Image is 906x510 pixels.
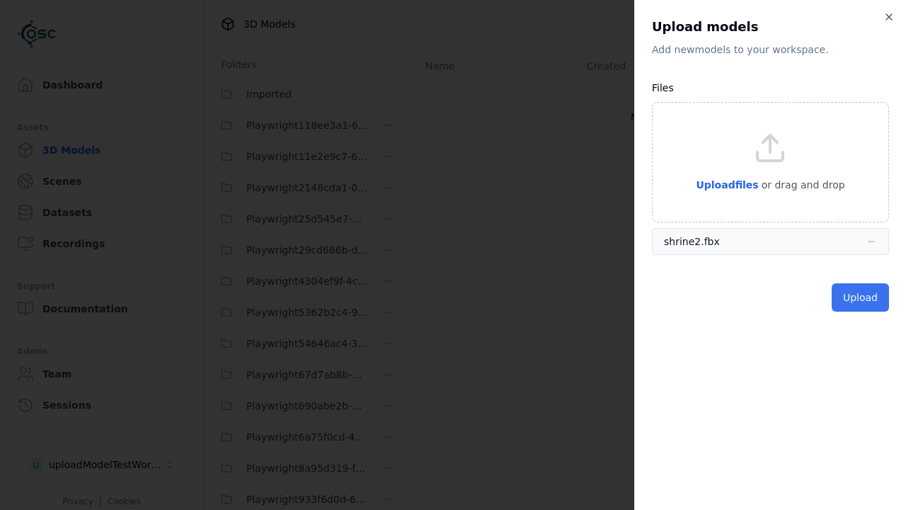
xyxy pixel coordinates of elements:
[652,42,889,57] p: Add new model s to your workspace.
[832,283,889,312] button: Upload
[696,179,758,191] span: Upload files
[652,17,889,37] h2: Upload models
[759,176,845,193] p: or drag and drop
[664,234,720,249] div: shrine2.fbx
[652,82,674,93] label: Files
